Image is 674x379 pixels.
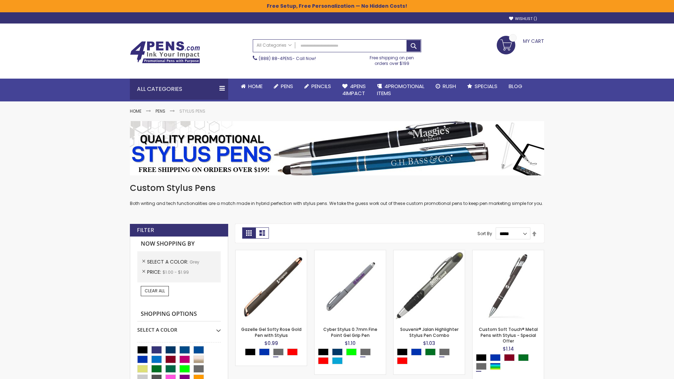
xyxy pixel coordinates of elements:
[137,321,221,333] div: Select A Color
[360,348,371,355] div: Grey
[248,82,263,90] span: Home
[264,340,278,347] span: $0.99
[473,250,544,321] img: Custom Soft Touch® Metal Pens with Stylus-Grey
[147,258,190,265] span: Select A Color
[281,82,293,90] span: Pens
[287,348,298,355] div: Red
[241,326,302,338] a: Gazelle Gel Softy Rose Gold Pen with Stylus
[371,79,430,101] a: 4PROMOTIONALITEMS
[235,79,268,94] a: Home
[145,288,165,294] span: Clear All
[130,108,141,114] a: Home
[236,250,307,256] a: Gazelle Gel Softy Rose Gold Pen with Stylus-Grey
[179,108,205,114] strong: Stylus Pens
[137,226,154,234] strong: Filter
[363,52,422,66] div: Free shipping on pen orders over $199
[190,259,199,265] span: Grey
[423,340,435,347] span: $1.03
[318,357,329,364] div: Red
[377,82,424,97] span: 4PROMOTIONAL ITEMS
[476,363,487,370] div: Grey
[332,357,343,364] div: Turquoise
[130,182,544,194] h1: Custom Stylus Pens
[268,79,299,94] a: Pens
[156,108,165,114] a: Pens
[311,82,331,90] span: Pencils
[479,326,538,344] a: Custom Soft Touch® Metal Pens with Stylus - Special Offer
[137,307,221,322] strong: Shopping Options
[509,82,522,90] span: Blog
[242,227,256,239] strong: Grid
[439,348,450,355] div: Grey
[337,79,371,101] a: 4Pens4impact
[346,348,357,355] div: Lime Green
[443,82,456,90] span: Rush
[141,286,169,296] a: Clear All
[490,363,501,370] div: Assorted
[332,348,343,355] div: Navy Blue
[130,182,544,207] div: Both writing and tech functionalities are a match made in hybrid perfection with stylus pens. We ...
[323,326,377,338] a: Cyber Stylus 0.7mm Fine Point Gel Grip Pen
[315,250,386,256] a: Cyber Stylus 0.7mm Fine Point Gel Grip Pen-Grey
[130,79,228,100] div: All Categories
[259,55,316,61] span: - Call Now!
[257,42,292,48] span: All Categories
[342,82,366,97] span: 4Pens 4impact
[130,121,544,175] img: Stylus Pens
[315,250,386,321] img: Cyber Stylus 0.7mm Fine Point Gel Grip Pen-Grey
[509,16,537,21] a: Wishlist
[137,237,221,251] strong: Now Shopping by
[397,348,465,366] div: Select A Color
[163,269,189,275] span: $1.00 - $1.99
[147,268,163,275] span: Price
[245,348,301,357] div: Select A Color
[425,348,436,355] div: Green
[397,357,408,364] div: Red
[477,231,492,237] label: Sort By
[299,79,337,94] a: Pencils
[476,354,544,372] div: Select A Color
[130,41,200,64] img: 4Pens Custom Pens and Promotional Products
[475,82,497,90] span: Specials
[394,250,465,321] img: Souvenir® Jalan Highlighter Stylus Pen Combo-Grey
[245,348,256,355] div: Black
[273,348,284,355] div: Grey
[503,79,528,94] a: Blog
[476,354,487,361] div: Black
[504,354,515,361] div: Burgundy
[411,348,422,355] div: Blue
[345,340,356,347] span: $1.10
[253,40,295,51] a: All Categories
[259,55,292,61] a: (888) 88-4PENS
[462,79,503,94] a: Specials
[518,354,529,361] div: Green
[490,354,501,361] div: Blue
[318,348,386,366] div: Select A Color
[394,250,465,256] a: Souvenir® Jalan Highlighter Stylus Pen Combo-Grey
[473,250,544,256] a: Custom Soft Touch® Metal Pens with Stylus-Grey
[259,348,270,355] div: Blue
[503,345,514,352] span: $1.14
[318,348,329,355] div: Black
[397,348,408,355] div: Black
[430,79,462,94] a: Rush
[400,326,458,338] a: Souvenir® Jalan Highlighter Stylus Pen Combo
[236,250,307,321] img: Gazelle Gel Softy Rose Gold Pen with Stylus-Grey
